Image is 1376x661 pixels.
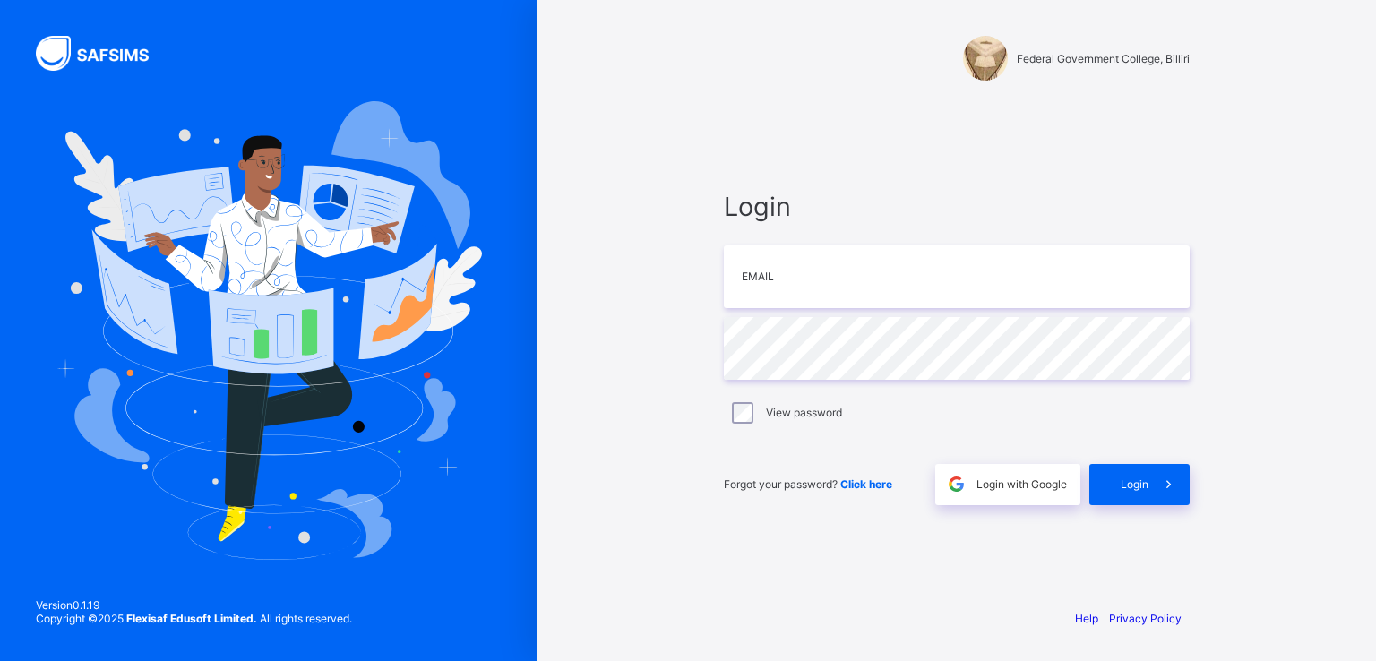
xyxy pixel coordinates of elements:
img: SAFSIMS Logo [36,36,170,71]
span: Login [724,191,1190,222]
label: View password [766,406,842,419]
a: Privacy Policy [1109,612,1182,625]
a: Click here [840,477,892,491]
img: google.396cfc9801f0270233282035f929180a.svg [946,474,967,494]
span: Federal Government College, Billiri [1017,52,1190,65]
strong: Flexisaf Edusoft Limited. [126,612,257,625]
span: Login [1121,477,1148,491]
span: Login with Google [976,477,1067,491]
span: Copyright © 2025 All rights reserved. [36,612,352,625]
span: Forgot your password? [724,477,892,491]
img: Hero Image [56,101,482,560]
span: Version 0.1.19 [36,598,352,612]
a: Help [1075,612,1098,625]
